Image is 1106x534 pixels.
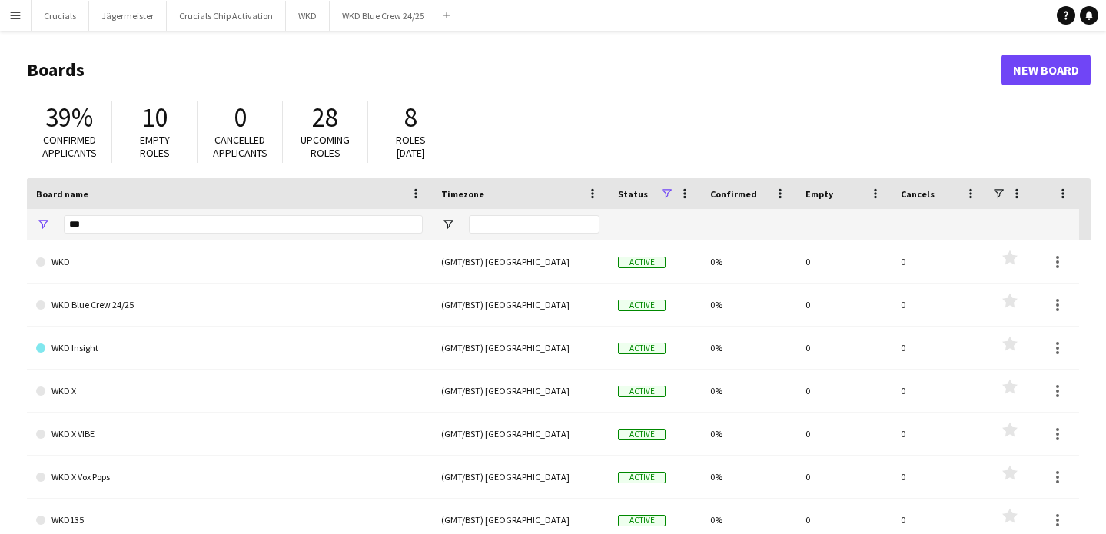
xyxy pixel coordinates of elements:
span: Roles [DATE] [396,133,426,160]
div: 0 [796,370,892,412]
a: WKD [36,240,423,284]
span: Upcoming roles [301,133,350,160]
span: Timezone [441,188,484,200]
div: (GMT/BST) [GEOGRAPHIC_DATA] [432,284,609,326]
div: 0 [796,240,892,283]
span: Empty [805,188,833,200]
div: 0% [701,456,796,498]
a: WKD Insight [36,327,423,370]
span: Active [618,343,666,354]
span: Empty roles [140,133,170,160]
div: 0% [701,240,796,283]
span: Active [618,429,666,440]
div: 0 [892,413,987,455]
span: Cancelled applicants [213,133,267,160]
div: (GMT/BST) [GEOGRAPHIC_DATA] [432,370,609,412]
input: Timezone Filter Input [469,215,599,234]
span: 10 [141,101,168,134]
span: Status [618,188,648,200]
div: 0 [796,413,892,455]
button: Crucials Chip Activation [167,1,286,31]
span: Active [618,300,666,311]
span: Active [618,472,666,483]
div: (GMT/BST) [GEOGRAPHIC_DATA] [432,327,609,369]
a: WKD X [36,370,423,413]
span: 28 [312,101,338,134]
div: (GMT/BST) [GEOGRAPHIC_DATA] [432,240,609,283]
a: WKD Blue Crew 24/25 [36,284,423,327]
div: 0% [701,284,796,326]
div: 0% [701,327,796,369]
div: 0 [796,456,892,498]
a: New Board [1001,55,1091,85]
div: 0 [796,327,892,369]
span: 39% [45,101,93,134]
span: Cancels [901,188,935,200]
input: Board name Filter Input [64,215,423,234]
a: WKD X Vox Pops [36,456,423,499]
div: 0% [701,370,796,412]
div: 0 [892,370,987,412]
span: Active [618,257,666,268]
span: Active [618,386,666,397]
span: Confirmed applicants [42,133,97,160]
button: Open Filter Menu [36,217,50,231]
span: Board name [36,188,88,200]
a: WKD X VIBE [36,413,423,456]
span: 8 [404,101,417,134]
div: 0 [892,240,987,283]
button: Open Filter Menu [441,217,455,231]
div: 0 [892,284,987,326]
div: 0 [796,284,892,326]
div: (GMT/BST) [GEOGRAPHIC_DATA] [432,413,609,455]
button: WKD [286,1,330,31]
span: Active [618,515,666,526]
div: (GMT/BST) [GEOGRAPHIC_DATA] [432,456,609,498]
button: WKD Blue Crew 24/25 [330,1,437,31]
button: Crucials [32,1,89,31]
span: 0 [234,101,247,134]
div: 0% [701,413,796,455]
button: Jägermeister [89,1,167,31]
span: Confirmed [710,188,757,200]
div: 0 [892,456,987,498]
div: 0 [892,327,987,369]
h1: Boards [27,58,1001,81]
